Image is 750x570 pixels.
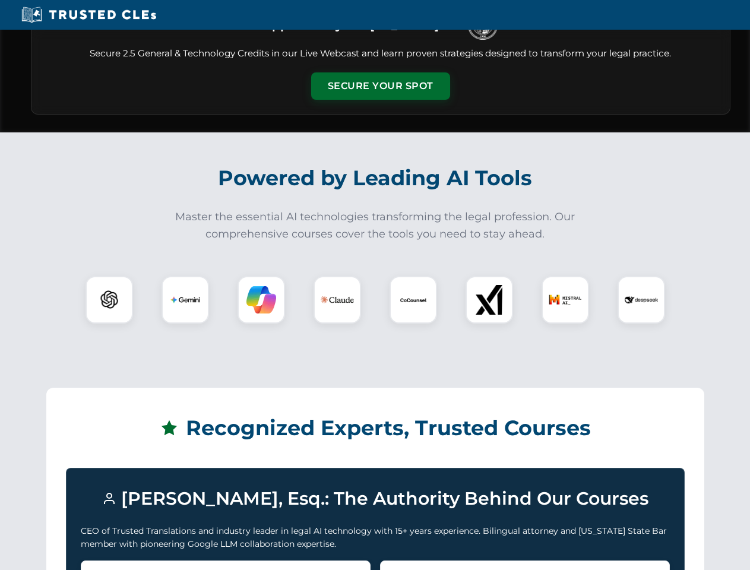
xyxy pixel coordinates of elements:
[246,285,276,315] img: Copilot Logo
[625,283,658,316] img: DeepSeek Logo
[81,524,670,551] p: CEO of Trusted Translations and industry leader in legal AI technology with 15+ years experience....
[167,208,583,243] p: Master the essential AI technologies transforming the legal profession. Our comprehensive courses...
[618,276,665,324] div: DeepSeek
[81,483,670,515] h3: [PERSON_NAME], Esq.: The Authority Behind Our Courses
[474,285,504,315] img: xAI Logo
[398,285,428,315] img: CoCounsel Logo
[162,276,209,324] div: Gemini
[549,283,582,316] img: Mistral AI Logo
[466,276,513,324] div: xAI
[390,276,437,324] div: CoCounsel
[46,157,704,199] h2: Powered by Leading AI Tools
[46,47,716,61] p: Secure 2.5 General & Technology Credits in our Live Webcast and learn proven strategies designed ...
[170,285,200,315] img: Gemini Logo
[66,407,685,449] h2: Recognized Experts, Trusted Courses
[86,276,133,324] div: ChatGPT
[314,276,361,324] div: Claude
[542,276,589,324] div: Mistral AI
[321,283,354,316] img: Claude Logo
[92,283,126,317] img: ChatGPT Logo
[311,72,450,100] button: Secure Your Spot
[18,6,160,24] img: Trusted CLEs
[238,276,285,324] div: Copilot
